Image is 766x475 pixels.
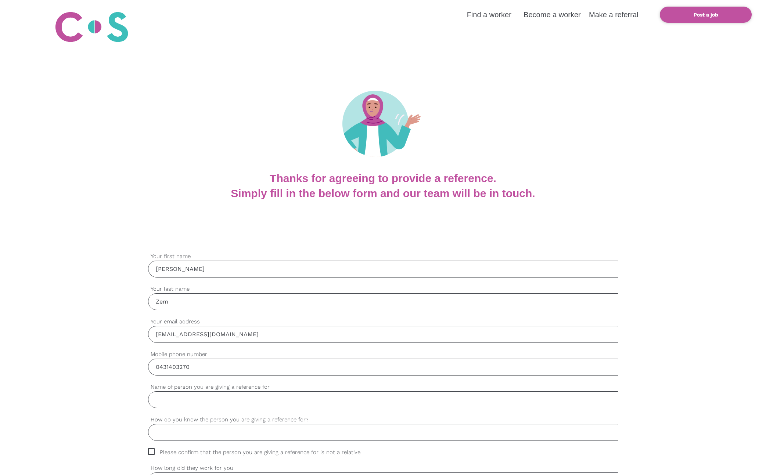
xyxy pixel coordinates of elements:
[694,12,718,18] b: Post a job
[589,11,639,19] a: Make a referral
[148,252,618,261] label: Your first name
[148,285,618,293] label: Your last name
[148,318,618,326] label: Your email address
[148,416,618,424] label: How do you know the person you are giving a reference for?
[148,350,618,359] label: Mobile phone number
[524,11,581,19] a: Become a worker
[660,7,752,23] a: Post a job
[148,448,374,457] span: Please confirm that the person you are giving a reference for is not a relative
[467,11,511,19] a: Find a worker
[148,383,618,391] label: Name of person you are giving a reference for
[270,172,496,184] b: Thanks for agreeing to provide a reference.
[148,464,618,472] label: How long did they work for you
[231,187,535,199] b: Simply fill in the below form and our team will be in touch.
